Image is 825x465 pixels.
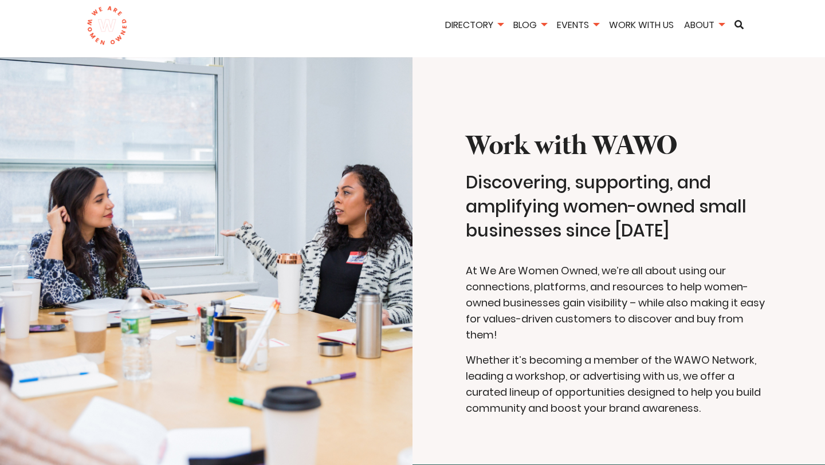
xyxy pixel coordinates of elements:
a: Events [553,18,603,31]
a: Work With Us [605,18,678,31]
h1: Work with WAWO [466,128,768,166]
li: Events [553,18,603,34]
li: Blog [509,18,551,34]
p: Whether it’s becoming a member of the WAWO Network, leading a workshop, or advertising with us, w... [466,352,768,416]
li: About [680,18,728,34]
li: Directory [441,18,507,34]
a: About [680,18,728,31]
a: Directory [441,18,507,31]
p: At We Are Women Owned, we’re all about using our connections, platforms, and resources to help wo... [466,263,768,343]
a: Search [730,20,748,29]
img: logo [87,6,127,46]
a: Blog [509,18,551,31]
h4: Discovering, supporting, and amplifying women-owned small businesses since [DATE] [466,171,768,243]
